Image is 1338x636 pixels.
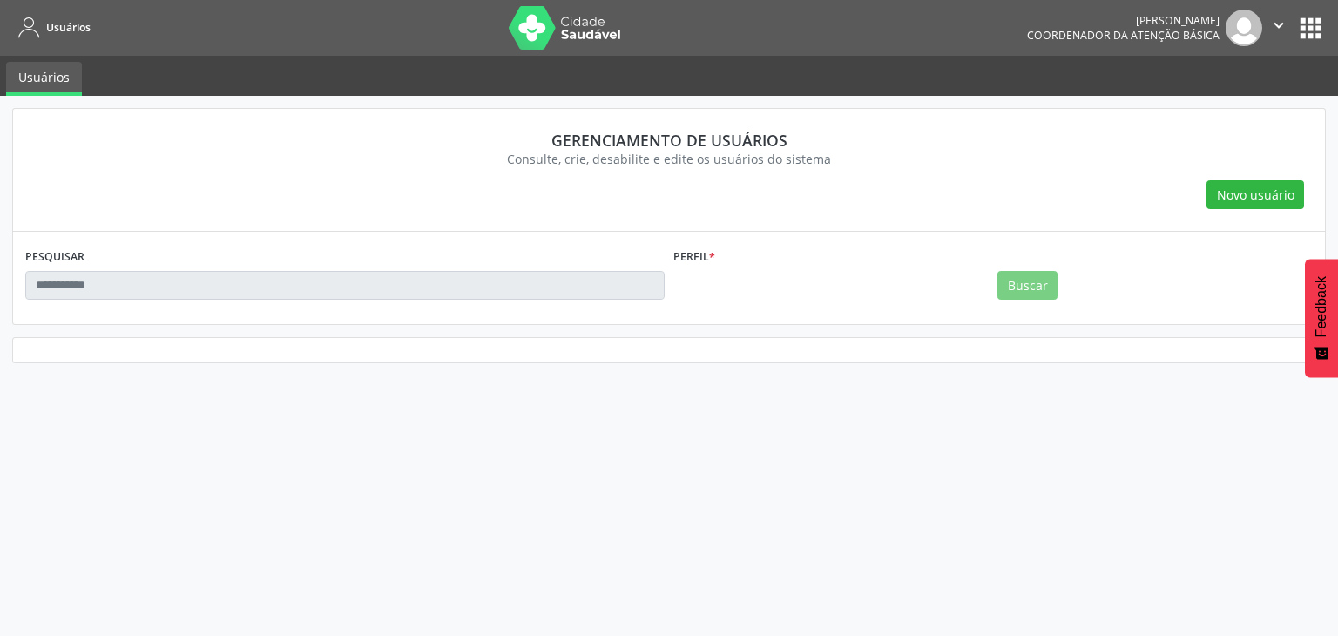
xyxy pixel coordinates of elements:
button: apps [1295,13,1326,44]
span: Usuários [46,20,91,35]
div: Gerenciamento de usuários [37,131,1301,150]
a: Usuários [6,62,82,96]
button: Novo usuário [1206,180,1304,210]
img: img [1226,10,1262,46]
span: Novo usuário [1217,186,1294,204]
label: PESQUISAR [25,244,84,271]
span: Coordenador da Atenção Básica [1027,28,1220,43]
button: Feedback - Mostrar pesquisa [1305,259,1338,377]
i:  [1269,16,1288,35]
label: Perfil [673,244,715,271]
button:  [1262,10,1295,46]
div: Consulte, crie, desabilite e edite os usuários do sistema [37,150,1301,168]
span: Feedback [1314,276,1329,337]
a: Usuários [12,13,91,42]
button: Buscar [997,271,1058,301]
div: [PERSON_NAME] [1027,13,1220,28]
